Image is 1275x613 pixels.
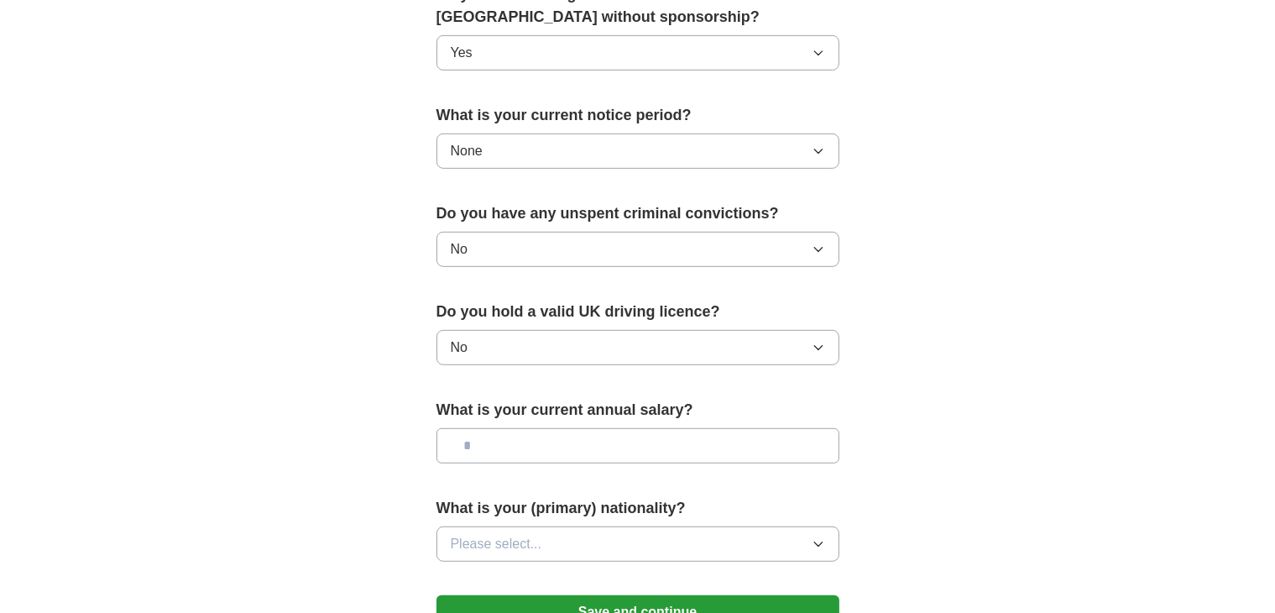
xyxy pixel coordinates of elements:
[451,141,483,161] span: None
[436,104,839,127] label: What is your current notice period?
[436,232,839,267] button: No
[436,527,839,562] button: Please select...
[436,301,839,323] label: Do you hold a valid UK driving licence?
[451,338,468,358] span: No
[436,35,839,71] button: Yes
[436,202,839,225] label: Do you have any unspent criminal convictions?
[436,330,839,365] button: No
[436,399,839,422] label: What is your current annual salary?
[451,534,542,554] span: Please select...
[436,134,839,169] button: None
[436,497,839,520] label: What is your (primary) nationality?
[451,239,468,259] span: No
[451,43,473,63] span: Yes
